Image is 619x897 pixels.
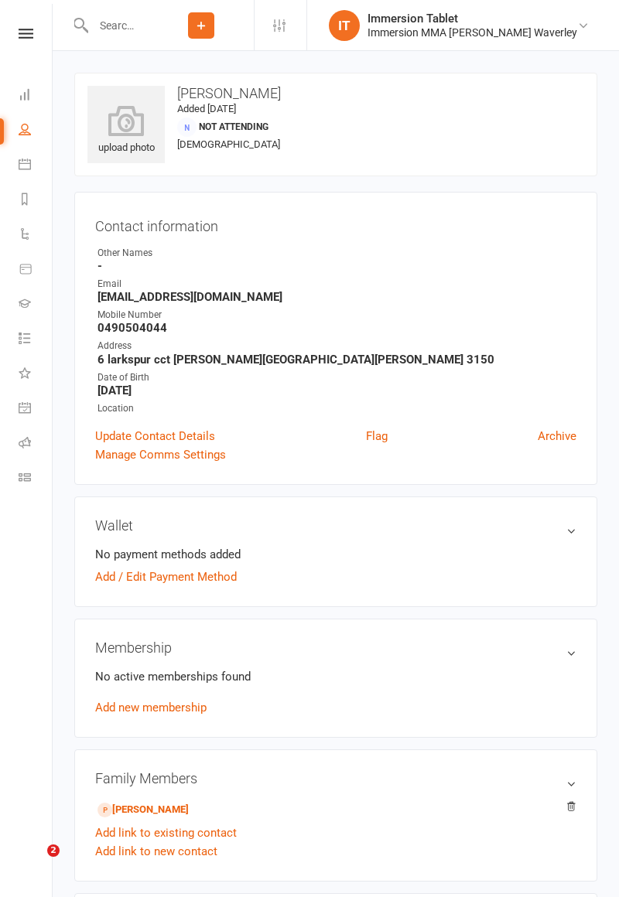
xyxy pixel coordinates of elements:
h3: Wallet [95,517,576,534]
iframe: Intercom live chat [15,844,53,882]
a: Manage Comms Settings [95,445,226,464]
a: Add link to new contact [95,842,217,861]
div: Other Names [97,246,576,261]
a: What's New [19,357,53,392]
a: Roll call kiosk mode [19,427,53,462]
div: Mobile Number [97,308,576,322]
li: No payment methods added [95,545,576,564]
span: Not Attending [199,121,268,132]
a: Calendar [19,148,53,183]
a: Dashboard [19,79,53,114]
h3: Membership [95,639,576,656]
a: Archive [538,427,576,445]
div: Address [97,339,576,353]
div: Immersion MMA [PERSON_NAME] Waverley [368,26,577,39]
h3: [PERSON_NAME] [87,86,584,101]
strong: 6 larkspur cct [PERSON_NAME][GEOGRAPHIC_DATA][PERSON_NAME] 3150 [97,353,576,367]
span: [DEMOGRAPHIC_DATA] [177,138,280,150]
a: Add / Edit Payment Method [95,568,237,586]
p: No active memberships found [95,667,576,686]
h3: Contact information [95,213,576,234]
a: General attendance kiosk mode [19,392,53,427]
a: Flag [366,427,388,445]
strong: - [97,259,576,273]
a: Update Contact Details [95,427,215,445]
span: 2 [47,844,60,857]
a: [PERSON_NAME] [97,802,189,818]
a: People [19,114,53,148]
div: Location [97,401,576,416]
strong: [DATE] [97,384,576,397]
a: Add link to existing contact [95,824,237,842]
div: Email [97,277,576,292]
a: Reports [19,183,53,218]
div: IT [329,10,360,41]
div: upload photo [87,105,165,156]
time: Added [DATE] [177,103,236,114]
input: Search... [88,15,149,36]
a: Class kiosk mode [19,462,53,496]
strong: [EMAIL_ADDRESS][DOMAIN_NAME] [97,290,576,304]
div: Immersion Tablet [368,12,577,26]
strong: 0490504044 [97,321,576,335]
a: Add new membership [95,701,207,715]
h3: Family Members [95,770,576,786]
div: Date of Birth [97,370,576,385]
a: Product Sales [19,253,53,288]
